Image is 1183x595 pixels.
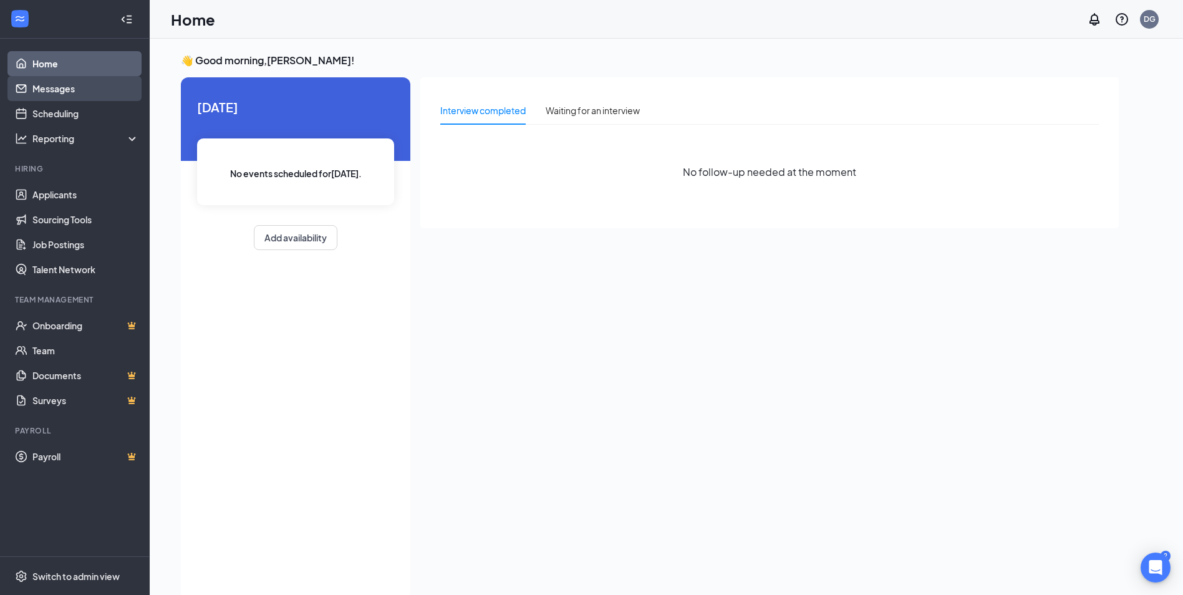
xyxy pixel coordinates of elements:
[1161,551,1171,561] div: 2
[32,182,139,207] a: Applicants
[32,51,139,76] a: Home
[32,570,120,583] div: Switch to admin view
[1141,553,1171,583] div: Open Intercom Messenger
[32,76,139,101] a: Messages
[230,167,362,180] span: No events scheduled for [DATE] .
[32,338,139,363] a: Team
[32,232,139,257] a: Job Postings
[32,363,139,388] a: DocumentsCrown
[181,54,1119,67] h3: 👋 Good morning, [PERSON_NAME] !
[32,388,139,413] a: SurveysCrown
[15,294,137,305] div: Team Management
[1144,14,1156,24] div: DG
[197,97,394,117] span: [DATE]
[32,313,139,338] a: OnboardingCrown
[32,444,139,469] a: PayrollCrown
[15,570,27,583] svg: Settings
[120,13,133,26] svg: Collapse
[15,425,137,436] div: Payroll
[171,9,215,30] h1: Home
[254,225,337,250] button: Add availability
[32,207,139,232] a: Sourcing Tools
[440,104,526,117] div: Interview completed
[15,132,27,145] svg: Analysis
[14,12,26,25] svg: WorkstreamLogo
[683,164,856,180] span: No follow-up needed at the moment
[1114,12,1129,27] svg: QuestionInfo
[32,257,139,282] a: Talent Network
[32,132,140,145] div: Reporting
[1087,12,1102,27] svg: Notifications
[546,104,640,117] div: Waiting for an interview
[32,101,139,126] a: Scheduling
[15,163,137,174] div: Hiring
